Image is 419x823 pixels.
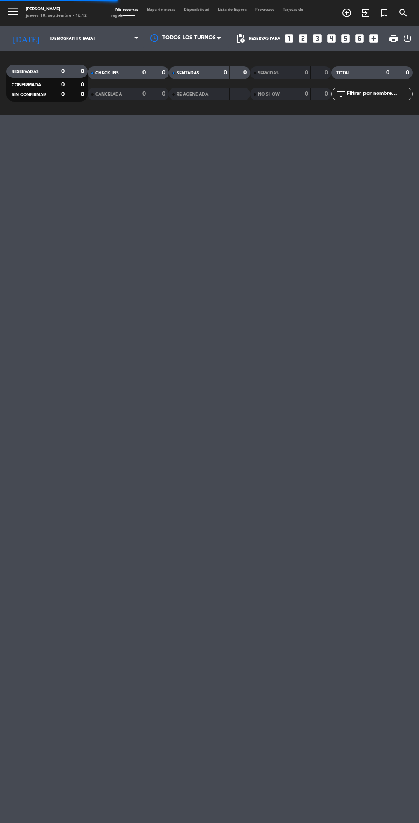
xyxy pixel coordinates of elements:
[6,5,19,20] button: menu
[12,93,46,97] span: SIN CONFIRMAR
[325,91,330,97] strong: 0
[235,33,245,44] span: pending_actions
[305,91,308,97] strong: 0
[342,8,352,18] i: add_circle_outline
[379,8,389,18] i: turned_in_not
[402,26,413,51] div: LOG OUT
[111,8,142,12] span: Mis reservas
[305,70,308,76] strong: 0
[61,91,65,97] strong: 0
[251,8,279,12] span: Pre-acceso
[283,33,295,44] i: looks_one
[368,33,379,44] i: add_box
[177,92,208,97] span: RE AGENDADA
[326,33,337,44] i: looks_4
[142,8,180,12] span: Mapa de mesas
[360,8,371,18] i: exit_to_app
[80,33,90,44] i: arrow_drop_down
[258,71,279,75] span: SERVIDAS
[61,82,65,88] strong: 0
[354,33,365,44] i: looks_6
[336,89,346,99] i: filter_list
[177,71,199,75] span: SENTADAS
[389,33,399,44] span: print
[6,5,19,18] i: menu
[243,70,248,76] strong: 0
[81,82,86,88] strong: 0
[162,91,167,97] strong: 0
[142,70,146,76] strong: 0
[406,70,411,76] strong: 0
[95,92,122,97] span: CANCELADA
[12,70,39,74] span: RESERVADAS
[142,91,146,97] strong: 0
[214,8,251,12] span: Lista de Espera
[162,70,167,76] strong: 0
[6,30,46,47] i: [DATE]
[340,33,351,44] i: looks_5
[346,89,412,99] input: Filtrar por nombre...
[224,70,227,76] strong: 0
[26,13,87,19] div: jueves 18. septiembre - 16:12
[298,33,309,44] i: looks_two
[81,91,86,97] strong: 0
[81,68,86,74] strong: 0
[258,92,280,97] span: NO SHOW
[312,33,323,44] i: looks_3
[26,6,87,13] div: [PERSON_NAME]
[402,33,413,44] i: power_settings_new
[95,71,119,75] span: CHECK INS
[249,36,280,41] span: Reservas para
[180,8,214,12] span: Disponibilidad
[336,71,350,75] span: TOTAL
[386,70,389,76] strong: 0
[61,68,65,74] strong: 0
[12,83,41,87] span: CONFIRMADA
[325,70,330,76] strong: 0
[398,8,408,18] i: search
